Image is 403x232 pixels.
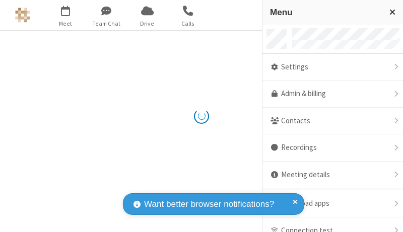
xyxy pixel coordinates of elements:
div: Recordings [262,134,403,162]
span: Team Chat [88,19,125,28]
iframe: Chat [378,206,395,225]
span: Want better browser notifications? [144,198,274,211]
span: Meet [47,19,85,28]
div: Settings [262,54,403,81]
a: Admin & billing [262,81,403,108]
img: Astra [15,8,30,23]
span: Calls [169,19,207,28]
h3: Menu [270,8,380,17]
div: Contacts [262,108,403,135]
div: Meeting details [262,162,403,189]
div: Download apps [262,190,403,217]
span: Drive [128,19,166,28]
